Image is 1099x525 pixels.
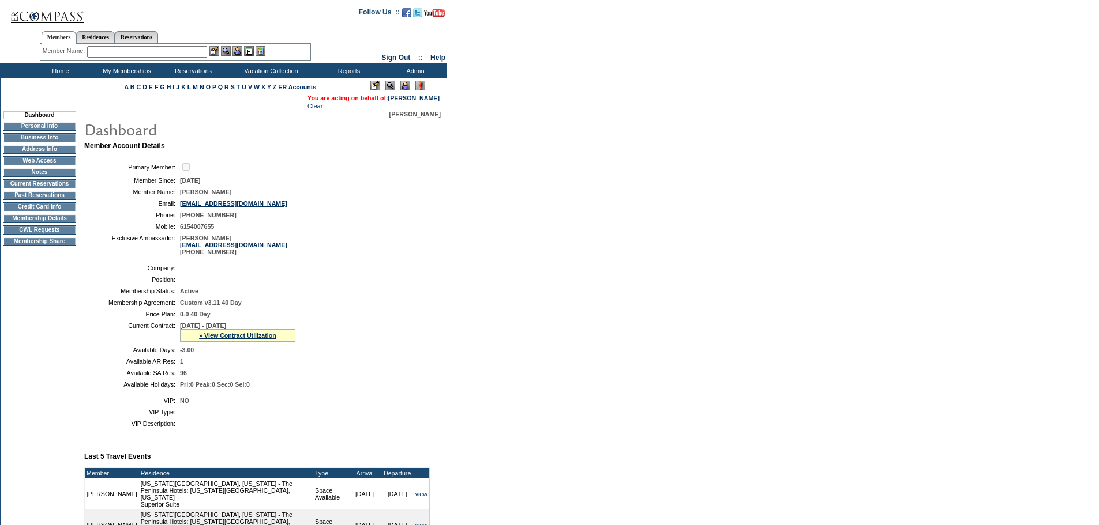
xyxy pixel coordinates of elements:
[89,276,175,283] td: Position:
[307,103,322,109] a: Clear
[85,478,139,509] td: [PERSON_NAME]
[209,46,219,56] img: b_edit.gif
[418,54,423,62] span: ::
[180,397,189,404] span: NO
[3,133,76,142] td: Business Info
[3,111,76,119] td: Dashboard
[3,214,76,223] td: Membership Details
[313,468,349,478] td: Type
[388,95,440,101] a: [PERSON_NAME]
[224,84,229,90] a: R
[359,7,400,21] td: Follow Us ::
[430,54,445,62] a: Help
[149,84,153,90] a: E
[3,168,76,177] td: Notes
[3,156,76,165] td: Web Access
[89,223,175,230] td: Mobile:
[3,179,76,188] td: Current Reservations
[84,142,165,150] b: Member Account Details
[193,84,198,90] a: M
[89,358,175,365] td: Available AR Res:
[389,111,441,118] span: [PERSON_NAME]
[142,84,147,90] a: D
[139,478,313,509] td: [US_STATE][GEOGRAPHIC_DATA], [US_STATE] - The Peninsula Hotels: [US_STATE][GEOGRAPHIC_DATA], [US_...
[89,265,175,271] td: Company:
[187,84,191,90] a: L
[349,478,381,509] td: [DATE]
[256,46,265,56] img: b_calculator.gif
[248,84,252,90] a: V
[89,346,175,353] td: Available Days:
[180,288,198,294] span: Active
[3,191,76,200] td: Past Reservations
[180,241,287,248] a: [EMAIL_ADDRESS][DOMAIN_NAME]
[115,31,158,43] a: Reservations
[89,397,175,404] td: VIP:
[125,84,129,90] a: A
[400,81,410,90] img: Impersonate
[180,235,287,255] span: [PERSON_NAME] [PHONE_NUMBER]
[176,84,179,90] a: J
[3,122,76,131] td: Personal Info
[212,84,216,90] a: P
[181,84,186,90] a: K
[89,409,175,416] td: VIP Type:
[42,31,77,44] a: Members
[313,478,349,509] td: Space Available
[167,84,171,90] a: H
[172,84,174,90] a: I
[89,211,175,218] td: Phone:
[200,84,204,90] a: N
[76,31,115,43] a: Residences
[381,54,410,62] a: Sign Out
[89,177,175,184] td: Member Since:
[85,468,139,478] td: Member
[180,346,194,353] span: -3.00
[180,200,287,207] a: [EMAIL_ADDRESS][DOMAIN_NAME]
[415,81,425,90] img: Log Concern/Member Elevation
[413,12,422,18] a: Follow us on Twitter
[89,311,175,318] td: Price Plan:
[254,84,260,90] a: W
[237,84,241,90] a: T
[261,84,265,90] a: X
[415,490,427,497] a: view
[180,369,187,376] span: 96
[160,84,164,90] a: G
[180,322,226,329] span: [DATE] - [DATE]
[180,223,214,230] span: 6154007655
[89,188,175,195] td: Member Name:
[349,468,381,478] td: Arrival
[3,225,76,235] td: CWL Requests
[89,299,175,306] td: Membership Agreement:
[89,420,175,427] td: VIP Description:
[225,63,314,78] td: Vacation Collection
[381,478,414,509] td: [DATE]
[89,161,175,172] td: Primary Member:
[199,332,276,339] a: » View Contract Utilization
[370,81,380,90] img: Edit Mode
[180,358,183,365] span: 1
[206,84,211,90] a: O
[92,63,159,78] td: My Memberships
[3,237,76,246] td: Membership Share
[244,46,254,56] img: Reservations
[413,8,422,17] img: Follow us on Twitter
[232,46,242,56] img: Impersonate
[89,200,175,207] td: Email:
[307,95,440,101] span: You are acting on behalf of:
[180,211,237,218] span: [PHONE_NUMBER]
[180,299,242,306] span: Custom v3.11 40 Day
[314,63,381,78] td: Reports
[89,288,175,294] td: Membership Status:
[402,8,411,17] img: Become our fan on Facebook
[89,322,175,342] td: Current Contract:
[3,145,76,154] td: Address Info
[267,84,271,90] a: Y
[89,235,175,255] td: Exclusive Ambassador:
[402,12,411,18] a: Become our fan on Facebook
[155,84,159,90] a: F
[221,46,231,56] img: View
[3,202,76,211] td: Credit Card Info
[89,369,175,376] td: Available SA Res:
